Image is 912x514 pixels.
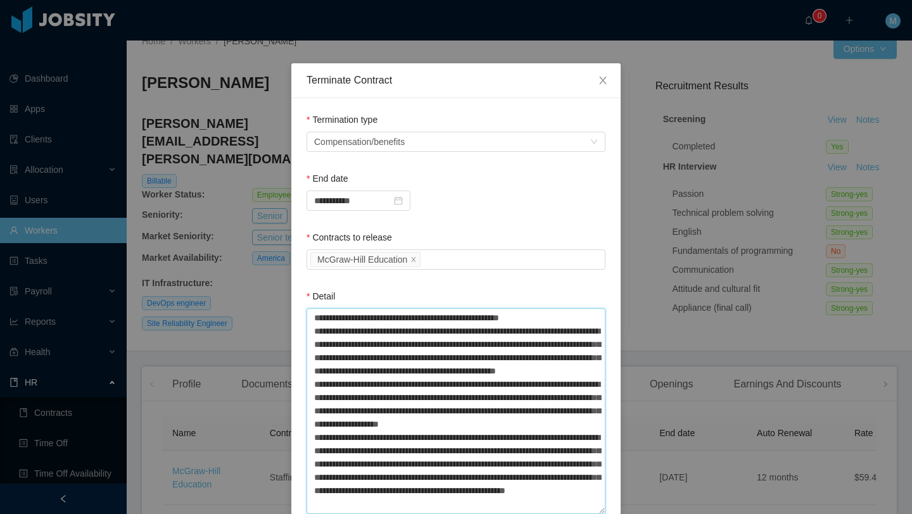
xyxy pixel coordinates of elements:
div: McGraw-Hill Education [317,253,407,266]
div: Terminate Contract [307,73,605,87]
label: Contracts to release [307,232,392,242]
i: icon: close [598,75,608,85]
input: Contracts to release [423,253,430,268]
label: End date [307,173,348,184]
label: Detail [307,291,335,301]
i: icon: down [590,138,598,147]
i: icon: calendar [394,196,403,205]
textarea: Detail [307,308,605,514]
span: Compensation/benefits [314,132,405,151]
button: Close [585,63,621,99]
label: Termination type [307,115,377,125]
i: icon: close [410,256,417,264]
li: McGraw-Hill Education [310,252,421,267]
